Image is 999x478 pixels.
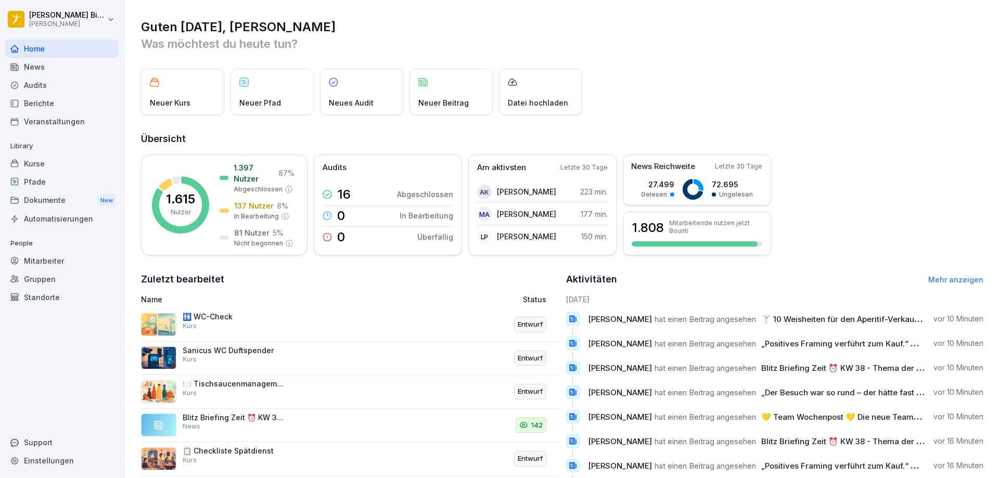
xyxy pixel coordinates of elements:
[580,186,608,197] p: 223 min.
[29,20,105,28] p: [PERSON_NAME]
[712,179,753,190] p: 72.695
[141,375,559,409] a: 🍽️ TischsaucenmanagementKursEntwurf
[273,227,284,238] p: 5 %
[518,454,543,464] p: Entwurf
[477,207,492,222] div: MA
[566,272,617,287] h2: Aktivitäten
[588,363,652,373] span: [PERSON_NAME]
[5,191,119,210] a: DokumenteNew
[669,219,762,235] p: Mitarbeitende nutzen jetzt Bounti
[641,179,674,190] p: 27.499
[239,97,281,108] p: Neuer Pfad
[141,19,983,35] h1: Guten [DATE], [PERSON_NAME]
[337,231,345,243] p: 0
[5,138,119,154] p: Library
[5,270,119,288] a: Gruppen
[5,58,119,76] a: News
[497,231,556,242] p: [PERSON_NAME]
[141,409,559,443] a: Blitz Briefing Zeit ⏰ KW 38 - Thema der Woche: Umgang mit FremdkörpernNews142
[234,212,279,221] p: In Bearbeitung
[655,436,756,446] span: hat einen Beitrag angesehen
[400,210,453,221] p: In Bearbeitung
[5,94,119,112] a: Berichte
[581,209,608,219] p: 177 min.
[183,413,287,422] p: Blitz Briefing Zeit ⏰ KW 38 - Thema der Woche: Umgang mit Fremdkörpern
[588,436,652,446] span: [PERSON_NAME]
[933,314,983,324] p: vor 10 Minuten
[5,235,119,252] p: People
[655,461,756,471] span: hat einen Beitrag angesehen
[497,186,556,197] p: [PERSON_NAME]
[141,342,559,376] a: Sanicus WC DuftspenderKursEntwurf
[337,210,345,222] p: 0
[171,208,191,217] p: Nutzer
[141,35,983,52] p: Was möchtest du heute tun?
[655,412,756,422] span: hat einen Beitrag angesehen
[5,288,119,306] a: Standorte
[5,40,119,58] a: Home
[5,154,119,173] a: Kurse
[477,162,526,174] p: Am aktivsten
[477,229,492,244] div: LP
[183,346,287,355] p: Sanicus WC Duftspender
[560,163,608,172] p: Letzte 30 Tage
[655,339,756,348] span: hat einen Beitrag angesehen
[141,272,559,287] h2: Zuletzt bearbeitet
[234,200,274,211] p: 137 Nutzer
[655,387,756,397] span: hat einen Beitrag angesehen
[183,379,287,389] p: 🍽️ Tischsaucenmanagement
[933,387,983,397] p: vor 10 Minuten
[566,294,984,305] h6: [DATE]
[518,353,543,364] p: Entwurf
[329,97,374,108] p: Neues Audit
[183,422,200,431] p: News
[5,112,119,131] a: Veranstaltungen
[141,294,403,305] p: Name
[183,355,197,364] p: Kurs
[933,411,983,422] p: vor 10 Minuten
[5,173,119,191] div: Pfade
[715,162,762,171] p: Letzte 30 Tage
[928,275,983,284] a: Mehr anzeigen
[523,294,546,305] p: Status
[234,239,283,248] p: Nicht begonnen
[397,189,453,200] p: Abgeschlossen
[234,227,270,238] p: 81 Nutzer
[497,209,556,219] p: [PERSON_NAME]
[588,314,652,324] span: [PERSON_NAME]
[5,76,119,94] a: Audits
[141,308,559,342] a: 🚻 WC-CheckKursEntwurf
[234,185,283,194] p: Abgeschlossen
[933,460,983,471] p: vor 16 Minuten
[5,252,119,270] a: Mitarbeiter
[141,346,176,369] img: luuqjhkzcakh9ccac2pz09oo.png
[655,363,756,373] span: hat einen Beitrag angesehen
[588,461,652,471] span: [PERSON_NAME]
[761,412,984,422] span: 💛 Team Wochenpost 💛 Die neue Teamwochenpost ist da!
[933,363,983,373] p: vor 10 Minuten
[588,339,652,348] span: [PERSON_NAME]
[933,338,983,348] p: vor 10 Minuten
[719,190,753,199] p: Ungelesen
[417,231,453,242] p: Überfällig
[588,412,652,422] span: [PERSON_NAME]
[141,380,176,403] img: exxdyns72dfwd14hebdly3cp.png
[655,314,756,324] span: hat einen Beitrag angesehen
[477,185,492,199] div: AK
[337,188,351,201] p: 16
[183,456,197,465] p: Kurs
[183,446,287,456] p: 📋 Checkliste Spätdienst
[183,321,197,331] p: Kurs
[5,210,119,228] a: Automatisierungen
[531,420,543,431] p: 142
[141,313,176,336] img: v92xrh78m80z1ixos6u0k3dt.png
[641,190,667,199] p: Gelesen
